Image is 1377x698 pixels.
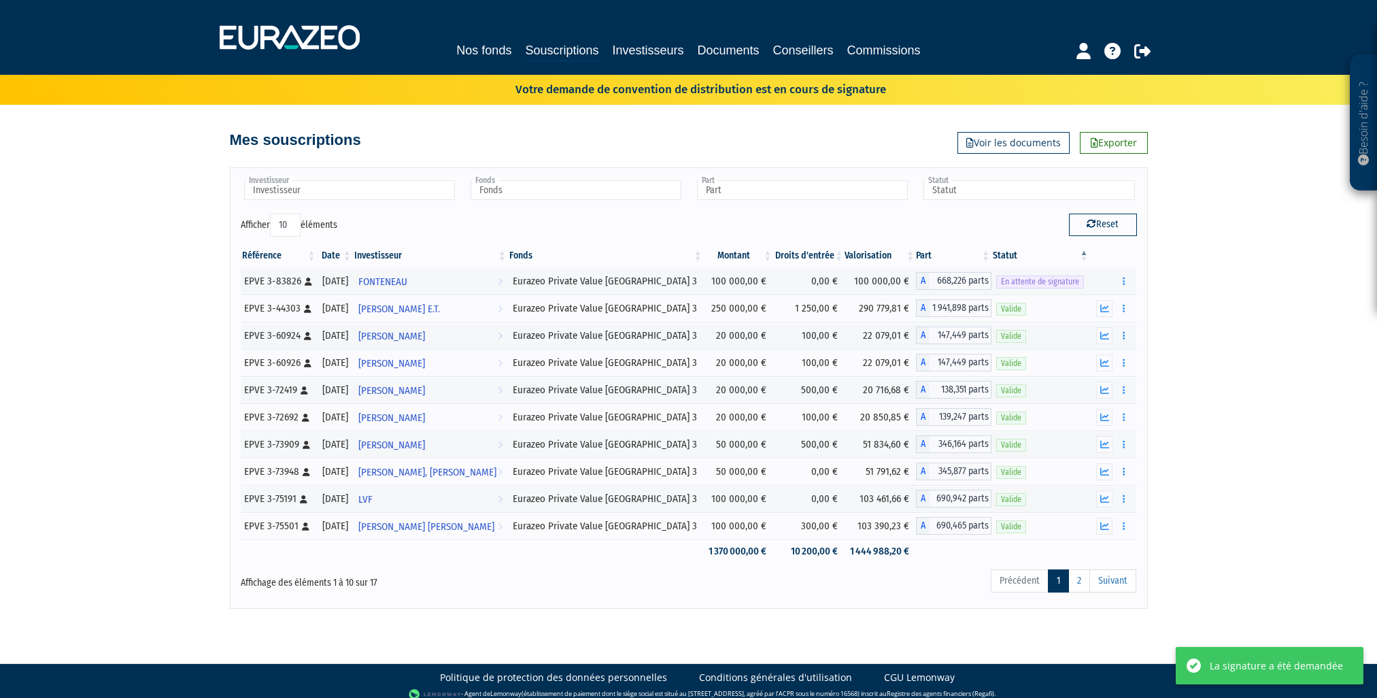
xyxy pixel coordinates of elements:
[1356,62,1372,184] p: Besoin d'aide ?
[916,299,930,317] span: A
[991,244,1089,267] th: Statut : activer pour trier la colonne par ordre d&eacute;croissant
[525,41,598,62] a: Souscriptions
[916,490,991,508] div: A - Eurazeo Private Value Europe 3
[930,299,991,317] span: 1 941,898 parts
[498,487,503,512] i: Voir l'investisseur
[996,412,1026,425] span: Valide
[241,244,318,267] th: Référence : activer pour trier la colonne par ordre croissant
[887,689,994,698] a: Registre des agents financiers (Regafi)
[244,410,313,425] div: EPVE 3-72692
[358,378,425,403] span: [PERSON_NAME]
[302,414,309,422] i: [Français] Personne physique
[773,485,845,512] td: 0,00 €
[1069,214,1137,235] button: Reset
[353,322,508,349] a: [PERSON_NAME]
[304,332,311,340] i: [Français] Personne physique
[773,458,845,485] td: 0,00 €
[930,381,991,399] span: 138,351 parts
[845,349,916,376] td: 22 079,01 €
[322,329,347,343] div: [DATE]
[703,295,773,322] td: 250 000,00 €
[353,376,508,403] a: [PERSON_NAME]
[703,512,773,539] td: 100 000,00 €
[1048,569,1069,593] a: 1
[440,671,667,684] a: Politique de protection des données personnelles
[699,671,852,684] a: Conditions générales d'utilisation
[773,322,845,349] td: 100,00 €
[304,305,311,313] i: [Français] Personne physique
[612,41,683,60] a: Investisseurs
[358,351,425,376] span: [PERSON_NAME]
[498,351,503,376] i: Voir l'investisseur
[353,403,508,431] a: [PERSON_NAME]
[513,274,699,288] div: Eurazeo Private Value [GEOGRAPHIC_DATA] 3
[930,327,991,344] span: 147,449 parts
[513,519,699,533] div: Eurazeo Private Value [GEOGRAPHIC_DATA] 3
[930,435,991,453] span: 346,164 parts
[845,512,916,539] td: 103 390,23 €
[322,301,347,316] div: [DATE]
[996,384,1026,397] span: Valide
[1089,569,1136,593] a: Suivant
[244,465,313,479] div: EPVE 3-73948
[244,356,313,370] div: EPVE 3-60926
[1068,569,1090,593] a: 2
[845,485,916,512] td: 103 461,66 €
[845,322,916,349] td: 22 079,01 €
[703,458,773,485] td: 50 000,00 €
[847,41,921,60] a: Commissions
[957,132,1070,154] a: Voir les documents
[703,267,773,295] td: 100 000,00 €
[916,435,991,453] div: A - Eurazeo Private Value Europe 3
[358,269,407,295] span: FONTENEAU
[916,408,930,426] span: A
[358,514,494,539] span: [PERSON_NAME] [PERSON_NAME]
[845,403,916,431] td: 20 850,85 €
[703,539,773,563] td: 1 370 000,00 €
[773,431,845,458] td: 500,00 €
[353,349,508,376] a: [PERSON_NAME]
[884,671,955,684] a: CGU Lemonway
[322,356,347,370] div: [DATE]
[916,381,930,399] span: A
[476,78,886,98] p: Votre demande de convention de distribution est en cours de signature
[845,376,916,403] td: 20 716,68 €
[513,492,699,506] div: Eurazeo Private Value [GEOGRAPHIC_DATA] 3
[322,519,347,533] div: [DATE]
[498,405,503,431] i: Voir l'investisseur
[698,41,760,60] a: Documents
[358,297,440,322] span: [PERSON_NAME] E.T.
[845,244,916,267] th: Valorisation: activer pour trier la colonne par ordre croissant
[244,383,313,397] div: EPVE 3-72419
[996,520,1026,533] span: Valide
[1210,659,1343,673] div: La signature a été demandée
[244,329,313,343] div: EPVE 3-60924
[845,431,916,458] td: 51 834,60 €
[353,267,508,295] a: FONTENEAU
[300,495,307,503] i: [Français] Personne physique
[916,381,991,399] div: A - Eurazeo Private Value Europe 3
[513,329,699,343] div: Eurazeo Private Value [GEOGRAPHIC_DATA] 3
[358,324,425,349] span: [PERSON_NAME]
[996,439,1026,452] span: Valide
[845,267,916,295] td: 100 000,00 €
[916,327,991,344] div: A - Eurazeo Private Value Europe 3
[773,267,845,295] td: 0,00 €
[498,460,503,485] i: Voir l'investisseur
[916,299,991,317] div: A - Eurazeo Private Value Europe 3
[930,408,991,426] span: 139,247 parts
[244,492,313,506] div: EPVE 3-75191
[322,383,347,397] div: [DATE]
[244,437,313,452] div: EPVE 3-73909
[703,403,773,431] td: 20 000,00 €
[508,244,704,267] th: Fonds: activer pour trier la colonne par ordre croissant
[498,324,503,349] i: Voir l'investisseur
[358,433,425,458] span: [PERSON_NAME]
[773,295,845,322] td: 1 250,00 €
[358,487,373,512] span: LVF
[845,539,916,563] td: 1 444 988,20 €
[241,214,337,237] label: Afficher éléments
[498,378,503,403] i: Voir l'investisseur
[930,272,991,290] span: 668,226 parts
[322,492,347,506] div: [DATE]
